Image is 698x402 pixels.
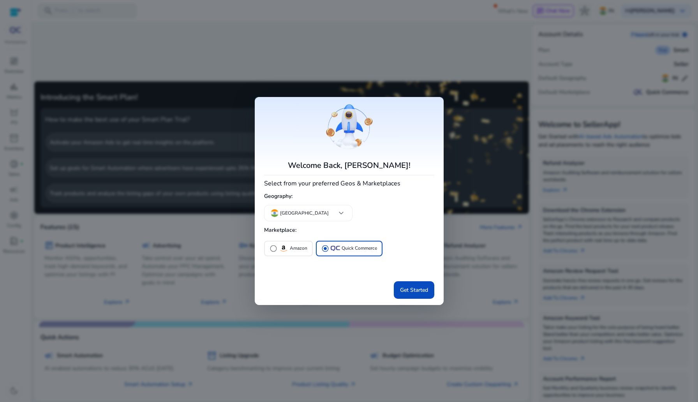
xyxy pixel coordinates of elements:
[279,244,288,253] img: amazon.svg
[400,286,428,294] span: Get Started
[264,190,434,203] h5: Geography:
[270,245,277,252] span: radio_button_unchecked
[394,281,434,299] button: Get Started
[271,209,278,217] img: in.svg
[280,210,329,217] p: [GEOGRAPHIC_DATA]
[290,244,307,252] p: Amazon
[342,244,377,252] p: Quick Commerce
[321,245,329,252] span: radio_button_checked
[337,208,346,218] span: keyboard_arrow_down
[331,246,340,251] img: QC-logo.svg
[264,224,434,237] h5: Marketplace:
